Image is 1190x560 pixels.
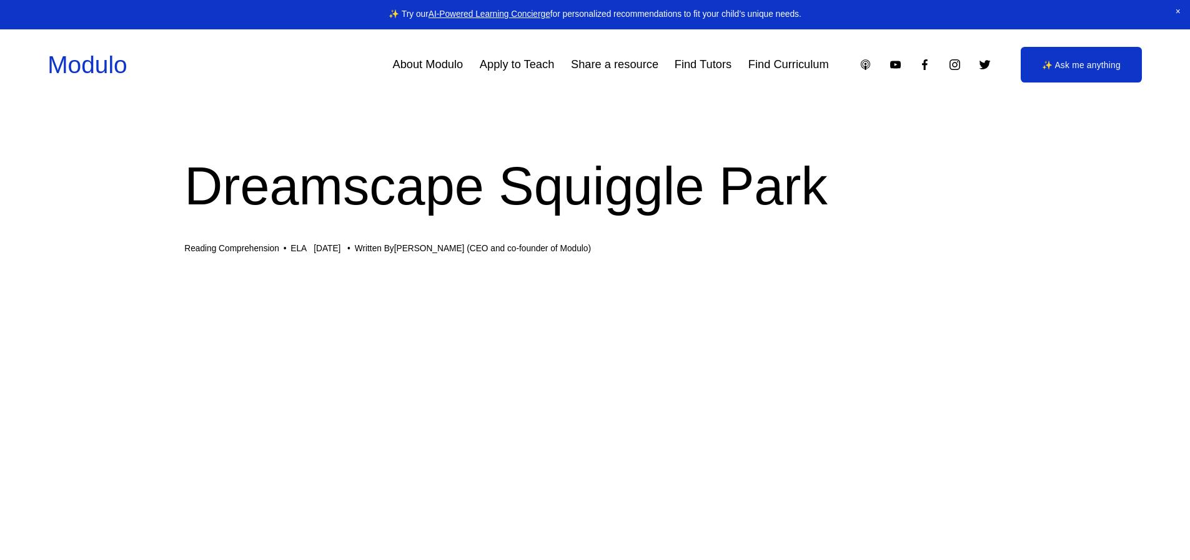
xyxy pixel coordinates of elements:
[184,149,1005,223] h1: Dreamscape Squiggle Park
[429,9,550,19] a: AI-Powered Learning Concierge
[394,244,591,253] a: [PERSON_NAME] (CEO and co-founder of Modulo)
[184,244,279,253] a: Reading Comprehension
[918,58,931,71] a: Facebook
[1021,47,1143,82] a: ✨ Ask me anything
[889,58,902,71] a: YouTube
[480,53,554,76] a: Apply to Teach
[748,53,829,76] a: Find Curriculum
[675,53,731,76] a: Find Tutors
[290,244,307,253] a: ELA
[392,53,463,76] a: About Modulo
[978,58,991,71] a: Twitter
[859,58,872,71] a: Apple Podcasts
[314,244,340,253] span: [DATE]
[571,53,658,76] a: Share a resource
[355,244,591,254] div: Written By
[47,51,127,78] a: Modulo
[948,58,961,71] a: Instagram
